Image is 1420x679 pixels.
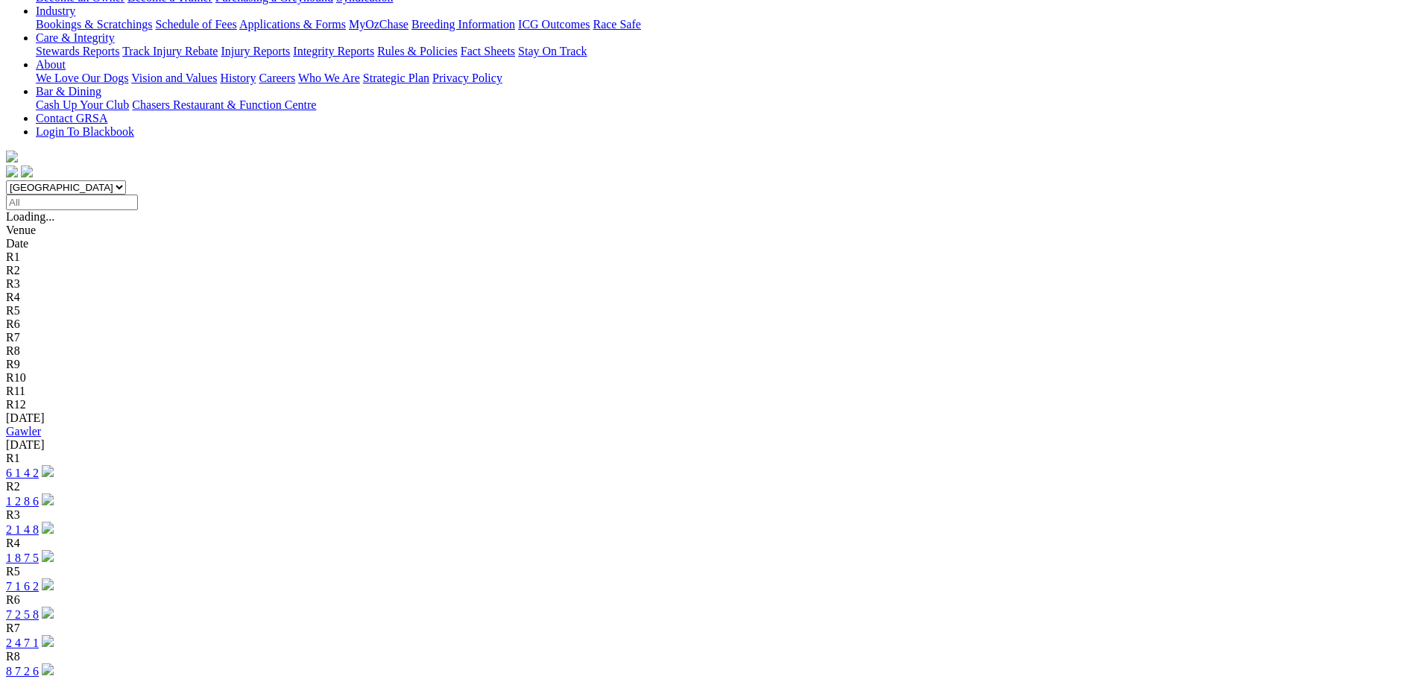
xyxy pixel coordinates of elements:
[6,508,1414,522] div: R3
[6,371,1414,385] div: R10
[21,165,33,177] img: twitter.svg
[6,565,1414,578] div: R5
[298,72,360,84] a: Who We Are
[6,385,1414,398] div: R11
[293,45,374,57] a: Integrity Reports
[6,277,1414,291] div: R3
[36,18,152,31] a: Bookings & Scratchings
[6,523,39,536] a: 2 1 4 8
[36,4,75,17] a: Industry
[220,72,256,84] a: History
[42,607,54,619] img: play-circle.svg
[36,45,119,57] a: Stewards Reports
[36,58,66,71] a: About
[6,593,1414,607] div: R6
[36,98,129,111] a: Cash Up Your Club
[6,304,1414,318] div: R5
[131,72,217,84] a: Vision and Values
[6,537,1414,550] div: R4
[36,125,134,138] a: Login To Blackbook
[42,493,54,505] img: play-circle.svg
[42,578,54,590] img: play-circle.svg
[155,18,236,31] a: Schedule of Fees
[6,210,54,223] span: Loading...
[6,622,1414,635] div: R7
[132,98,316,111] a: Chasers Restaurant & Function Centre
[36,45,1414,58] div: Care & Integrity
[6,425,41,438] a: Gawler
[36,31,115,44] a: Care & Integrity
[518,45,587,57] a: Stay On Track
[6,250,1414,264] div: R1
[6,291,1414,304] div: R4
[36,72,128,84] a: We Love Our Dogs
[42,465,54,477] img: play-circle.svg
[6,224,1414,237] div: Venue
[42,522,54,534] img: play-circle.svg
[221,45,290,57] a: Injury Reports
[6,552,39,564] a: 1 8 7 5
[42,550,54,562] img: play-circle.svg
[593,18,640,31] a: Race Safe
[122,45,218,57] a: Track Injury Rebate
[6,411,1414,425] div: [DATE]
[6,580,39,593] a: 7 1 6 2
[6,344,1414,358] div: R8
[36,98,1414,112] div: Bar & Dining
[36,72,1414,85] div: About
[6,665,39,678] a: 8 7 2 6
[363,72,429,84] a: Strategic Plan
[6,398,1414,411] div: R12
[6,318,1414,331] div: R6
[6,358,1414,371] div: R9
[36,112,107,124] a: Contact GRSA
[6,264,1414,277] div: R2
[461,45,515,57] a: Fact Sheets
[377,45,458,57] a: Rules & Policies
[6,608,39,621] a: 7 2 5 8
[36,18,1414,31] div: Industry
[6,165,18,177] img: facebook.svg
[518,18,590,31] a: ICG Outcomes
[349,18,408,31] a: MyOzChase
[6,637,39,649] a: 2 4 7 1
[239,18,346,31] a: Applications & Forms
[432,72,502,84] a: Privacy Policy
[259,72,295,84] a: Careers
[42,663,54,675] img: play-circle.svg
[6,452,1414,465] div: R1
[6,331,1414,344] div: R7
[6,467,39,479] a: 6 1 4 2
[6,237,1414,250] div: Date
[36,85,101,98] a: Bar & Dining
[6,650,1414,663] div: R8
[42,635,54,647] img: play-circle.svg
[6,480,1414,493] div: R2
[6,438,1414,452] div: [DATE]
[6,195,138,210] input: Select date
[6,495,39,508] a: 1 2 8 6
[6,151,18,162] img: logo-grsa-white.png
[411,18,515,31] a: Breeding Information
